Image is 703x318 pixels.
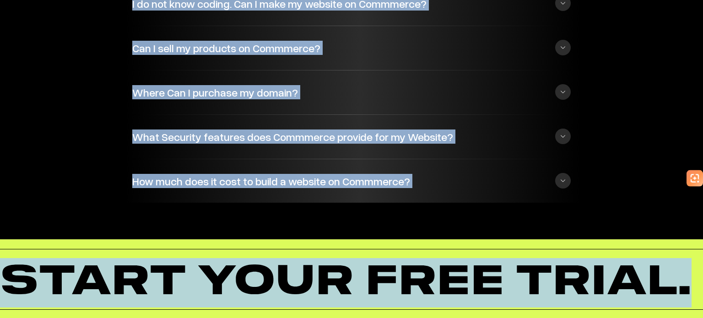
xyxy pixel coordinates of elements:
button: Can I sell my products on Commmerce? [132,35,571,60]
button: How much does it cost to build a website on Commmerce? [132,168,571,193]
button: Where Can I purchase my domain? [132,80,571,104]
button: What Security features does Commmerce provide for my Website? [132,124,571,149]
